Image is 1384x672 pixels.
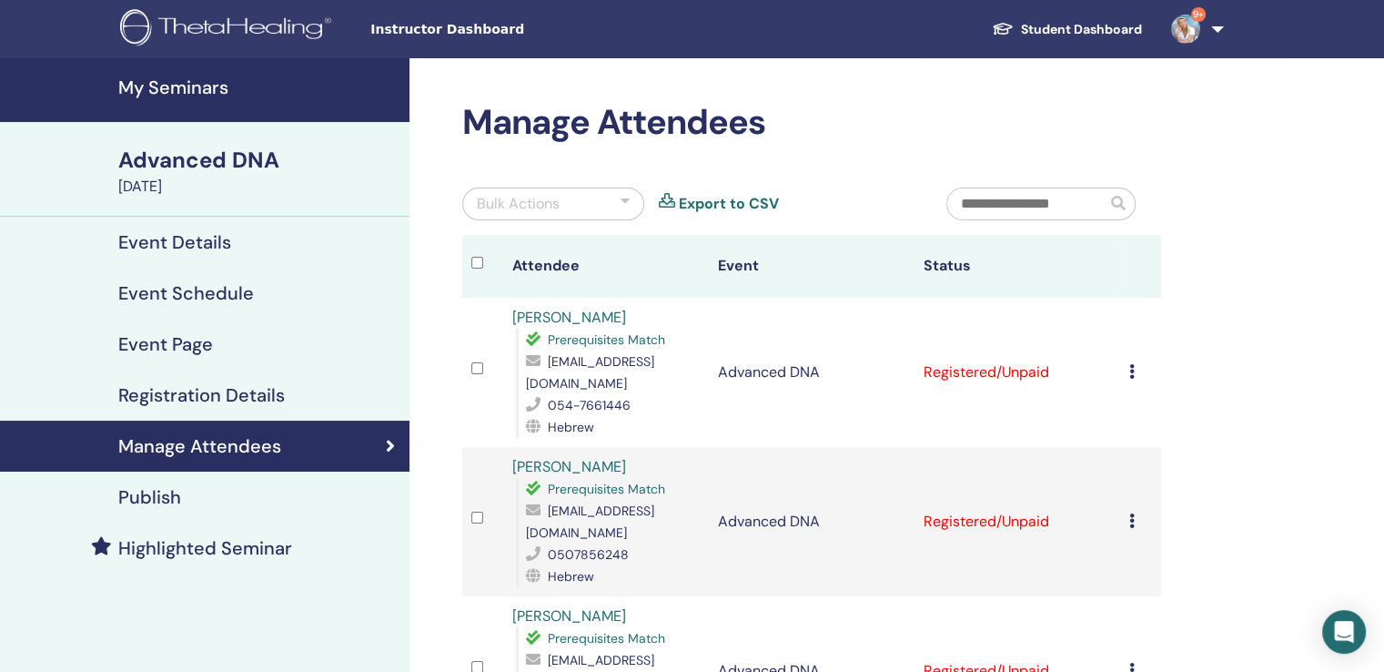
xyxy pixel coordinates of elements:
th: Status [914,235,1120,298]
span: Hebrew [548,568,594,585]
span: 9+ [1191,7,1206,22]
span: Prerequisites Match [548,481,665,497]
th: Attendee [503,235,709,298]
h2: Manage Attendees [462,102,1161,144]
a: [PERSON_NAME] [512,457,626,476]
img: default.jpg [1171,15,1200,44]
a: Export to CSV [679,193,779,215]
a: [PERSON_NAME] [512,606,626,626]
th: Event [709,235,914,298]
div: Bulk Actions [477,193,560,215]
span: Prerequisites Match [548,630,665,647]
a: Advanced DNA[DATE] [107,145,409,198]
a: Student Dashboard [977,13,1157,46]
img: logo.png [120,9,338,50]
span: Prerequisites Match [548,331,665,348]
span: [EMAIL_ADDRESS][DOMAIN_NAME] [526,353,654,392]
div: [DATE] [118,176,399,198]
td: Advanced DNA [709,298,914,447]
h4: Event Schedule [118,282,254,304]
h4: Event Page [118,333,213,355]
h4: Manage Attendees [118,435,281,457]
h4: My Seminars [118,76,399,98]
td: Advanced DNA [709,447,914,596]
div: Advanced DNA [118,145,399,176]
h4: Registration Details [118,384,285,406]
div: Open Intercom Messenger [1322,610,1366,654]
span: 054-7661446 [548,397,631,413]
img: graduation-cap-white.svg [992,21,1014,36]
h4: Publish [118,486,181,508]
h4: Highlighted Seminar [118,537,292,559]
span: Instructor Dashboard [370,20,643,39]
h4: Event Details [118,231,231,253]
span: Hebrew [548,419,594,435]
a: [PERSON_NAME] [512,308,626,327]
span: 0507856248 [548,546,629,563]
span: [EMAIL_ADDRESS][DOMAIN_NAME] [526,503,654,541]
